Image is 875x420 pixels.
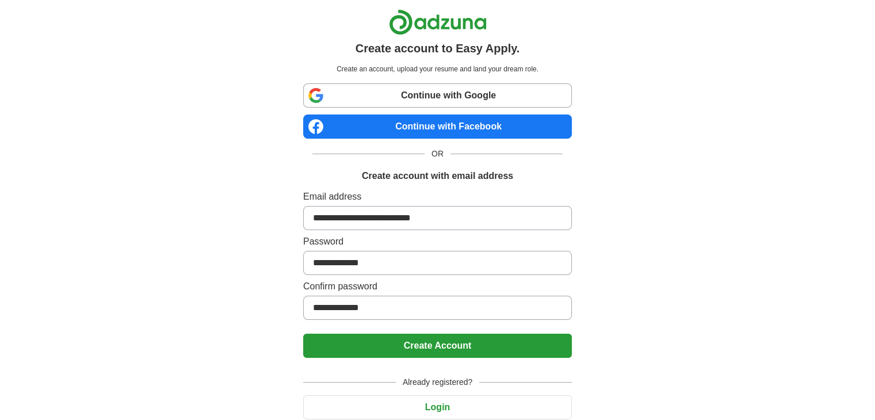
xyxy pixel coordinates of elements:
[425,148,450,160] span: OR
[303,402,572,412] a: Login
[303,395,572,419] button: Login
[362,169,513,183] h1: Create account with email address
[303,190,572,204] label: Email address
[303,83,572,108] a: Continue with Google
[305,64,570,74] p: Create an account, upload your resume and land your dream role.
[396,376,479,388] span: Already registered?
[303,235,572,249] label: Password
[303,334,572,358] button: Create Account
[389,9,487,35] img: Adzuna logo
[303,280,572,293] label: Confirm password
[356,40,520,57] h1: Create account to Easy Apply.
[303,114,572,139] a: Continue with Facebook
